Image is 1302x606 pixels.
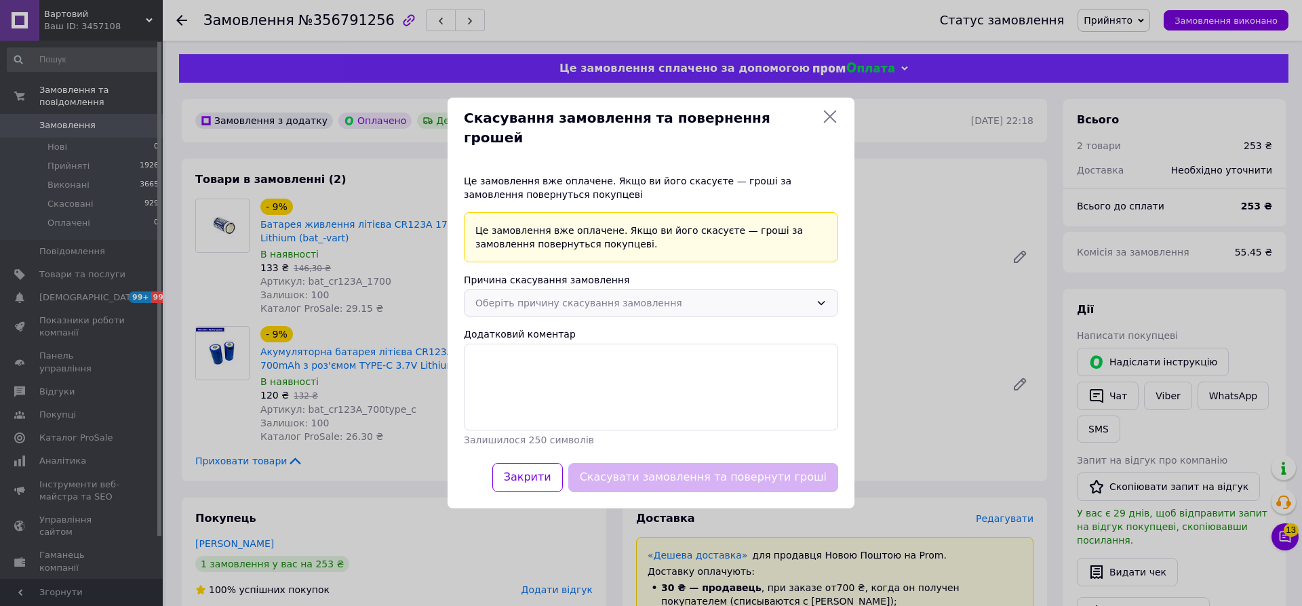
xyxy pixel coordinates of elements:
button: Закрити [492,463,563,492]
div: Це замовлення вже оплачене. Якщо ви його скасуєте — гроші за замовлення повернуться покупцеві. [464,212,838,262]
label: Додатковий коментар [464,329,576,340]
div: Причина скасування замовлення [464,273,838,287]
span: Скасування замовлення та повернення грошей [464,108,816,147]
span: Залишилося 250 символів [464,435,594,445]
div: Оберіть причину скасування замовлення [475,296,810,310]
div: Це замовлення вже оплачене. Якщо ви його скасуєте — гроші за замовлення повернуться покупцеві [464,174,838,201]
